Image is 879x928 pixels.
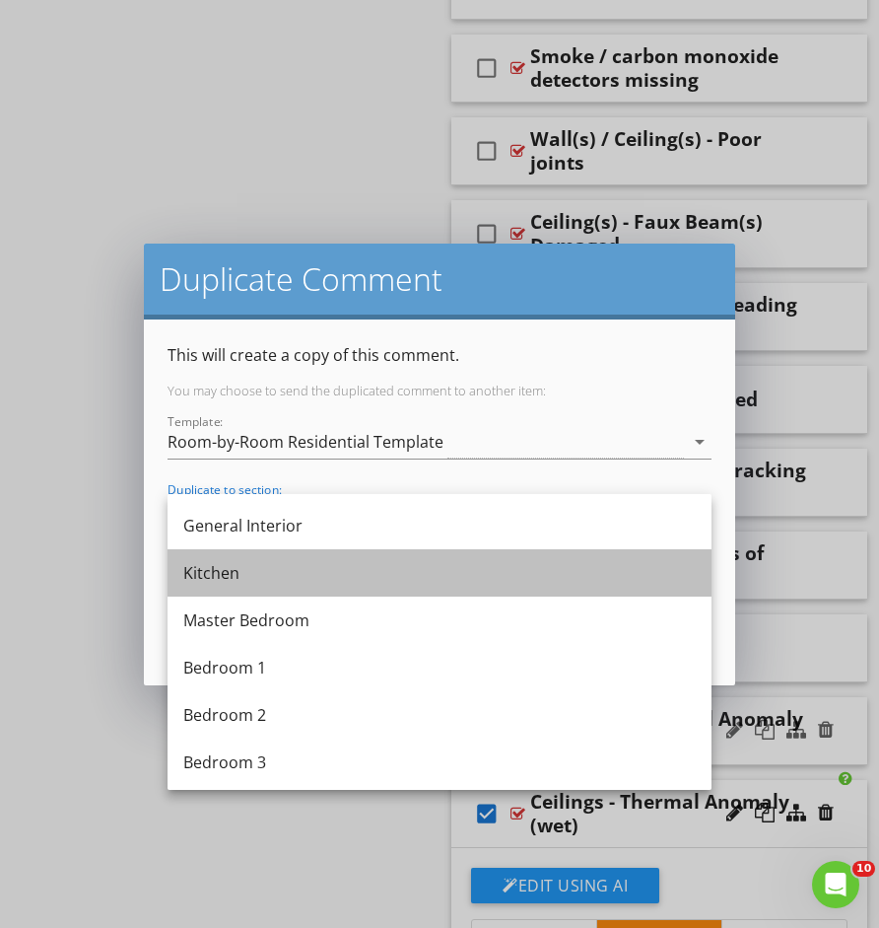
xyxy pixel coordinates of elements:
[812,861,859,908] iframe: Intercom live chat
[168,343,711,367] p: This will create a copy of this comment.
[183,750,696,774] div: Bedroom 3
[852,861,875,877] span: 10
[183,608,696,632] div: Master Bedroom
[183,656,696,679] div: Bedroom 1
[688,430,711,454] i: arrow_drop_down
[168,383,711,398] p: You may choose to send the duplicated comment to another item:
[183,561,696,585] div: Kitchen
[168,433,443,451] div: Room-by-Room Residential Template
[160,259,719,299] h2: Duplicate Comment
[183,514,696,537] div: General Interior
[183,703,696,727] div: Bedroom 2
